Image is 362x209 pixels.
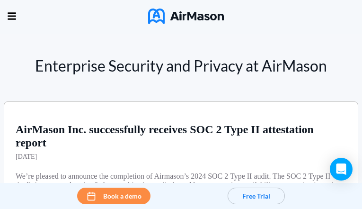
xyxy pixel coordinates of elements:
[16,153,37,161] h3: [DATE]
[330,158,353,181] div: Open Intercom Messenger
[4,57,358,75] h1: Enterprise Security and Privacy at AirMason
[228,188,285,204] button: Free Trial
[16,172,346,198] h3: We’re pleased to announce the completion of Airmason’s 2024 SOC 2 Type II audit. The SOC 2 Type I...
[77,188,150,204] button: Book a demo
[16,123,346,149] h1: AirMason Inc. successfully receives SOC 2 Type II attestation report
[148,9,224,24] img: AirMason Logo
